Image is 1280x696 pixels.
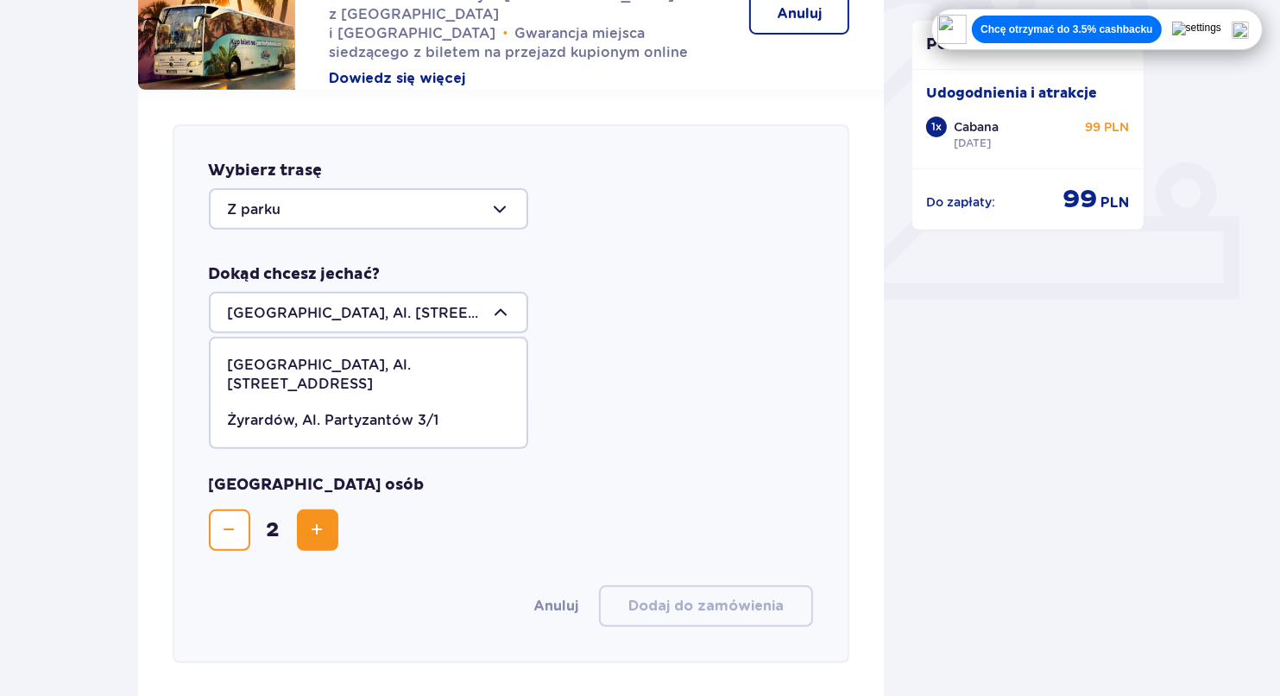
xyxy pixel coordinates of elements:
p: Podsumowanie [912,35,1144,55]
p: Do zapłaty : [926,193,995,211]
button: Zwiększ [297,509,338,551]
span: PLN [1101,193,1130,212]
p: Udogodnienia i atrakcje [926,84,1097,103]
button: Zmniejsz [209,509,250,551]
p: 99 PLN [1086,118,1130,136]
span: 2 [254,517,293,543]
button: Anuluj [533,597,578,616]
p: [DATE] [954,136,991,151]
p: Dodaj do zamówienia [628,597,784,616]
p: Anuluj [777,4,822,23]
p: Wybierz trasę [209,161,323,181]
button: Dodaj do zamówienia [599,585,813,627]
p: [GEOGRAPHIC_DATA], Al. [STREET_ADDRESS] [228,356,509,394]
p: Żyrardów, Al. Partyzantów 3/1 [228,411,439,430]
span: • [503,25,508,42]
span: 99 [1063,183,1098,216]
div: 1 x [926,117,947,137]
p: [GEOGRAPHIC_DATA] osób [209,475,425,496]
button: Dowiedz się więcej [330,69,466,88]
p: Dokąd chcesz jechać? [209,264,381,285]
p: Cabana [954,118,999,136]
